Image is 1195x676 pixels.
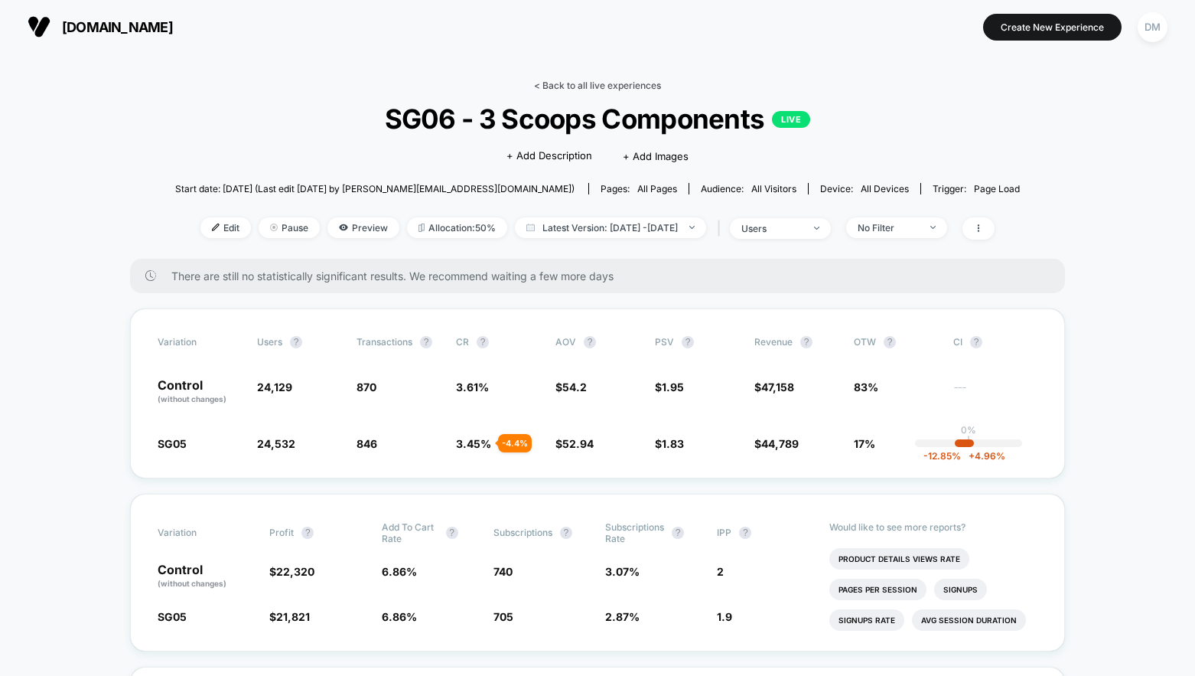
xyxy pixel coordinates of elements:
[175,183,575,194] span: Start date: [DATE] (Last edit [DATE] by [PERSON_NAME][EMAIL_ADDRESS][DOMAIN_NAME])
[257,380,292,394] span: 24,129
[62,19,173,35] span: [DOMAIN_NAME]
[739,527,751,539] button: ?
[555,437,594,450] span: $
[701,183,796,194] div: Audience:
[290,336,302,348] button: ?
[967,436,970,447] p: |
[217,103,977,135] span: SG06 - 3 Scoops Components
[934,579,987,600] li: Signups
[23,15,177,39] button: [DOMAIN_NAME]
[682,336,694,348] button: ?
[601,183,677,194] div: Pages:
[983,14,1122,41] button: Create New Experience
[357,380,376,394] span: 870
[420,336,432,348] button: ?
[526,224,535,231] img: calendar
[515,217,706,238] span: Latest Version: [DATE] - [DATE]
[772,111,810,128] p: LIVE
[605,610,640,623] span: 2.87 %
[912,609,1026,631] li: Avg Session Duration
[800,336,812,348] button: ?
[562,437,594,450] span: 52.94
[276,565,314,578] span: 22,320
[382,610,417,623] span: 6.86 %
[969,450,975,462] span: +
[269,527,294,538] span: Profit
[357,336,412,348] span: Transactions
[493,527,552,538] span: Subscriptions
[933,183,1020,194] div: Trigger:
[1138,12,1167,42] div: DM
[923,450,961,462] span: -12.85 %
[761,437,799,450] span: 44,789
[555,336,576,348] span: AOV
[171,269,1034,282] span: There are still no statistically significant results. We recommend waiting a few more days
[970,336,982,348] button: ?
[961,424,976,436] p: 0%
[456,380,489,394] span: 3.61 %
[717,610,732,623] span: 1.9
[854,336,938,348] span: OTW
[270,224,278,231] img: end
[637,183,677,194] span: all pages
[506,149,592,164] span: + Add Description
[493,610,513,623] span: 705
[662,380,684,394] span: 1.95
[158,610,187,623] span: SG05
[717,527,731,538] span: IPP
[382,565,417,578] span: 6.86 %
[158,579,226,588] span: (without changes)
[534,80,661,91] a: < Back to all live experiences
[751,183,796,194] span: All Visitors
[754,380,794,394] span: $
[754,336,793,348] span: Revenue
[605,521,664,544] span: Subscriptions Rate
[655,380,684,394] span: $
[158,437,187,450] span: SG05
[974,183,1020,194] span: Page Load
[655,437,684,450] span: $
[498,434,532,452] div: - 4.4 %
[930,226,936,229] img: end
[382,521,438,544] span: Add To Cart Rate
[829,521,1038,533] p: Would like to see more reports?
[560,527,572,539] button: ?
[257,437,295,450] span: 24,532
[754,437,799,450] span: $
[717,565,724,578] span: 2
[1133,11,1172,43] button: DM
[662,437,684,450] span: 1.83
[584,336,596,348] button: ?
[28,15,50,38] img: Visually logo
[761,380,794,394] span: 47,158
[477,336,489,348] button: ?
[623,150,689,162] span: + Add Images
[456,437,491,450] span: 3.45 %
[212,224,220,231] img: edit
[269,565,314,578] span: $
[200,217,251,238] span: Edit
[407,217,507,238] span: Allocation: 50%
[808,183,920,194] span: Device:
[257,336,282,348] span: users
[689,226,695,229] img: end
[854,437,875,450] span: 17%
[276,610,310,623] span: 21,821
[493,565,513,578] span: 740
[829,579,926,600] li: Pages Per Session
[854,380,878,394] span: 83%
[446,527,458,539] button: ?
[655,336,674,348] span: PSV
[158,336,242,348] span: Variation
[158,521,242,544] span: Variation
[953,336,1037,348] span: CI
[861,183,909,194] span: all devices
[858,222,919,233] div: No Filter
[327,217,399,238] span: Preview
[961,450,1005,462] span: 4.96 %
[672,527,684,539] button: ?
[814,227,819,230] img: end
[884,336,896,348] button: ?
[605,565,640,578] span: 3.07 %
[301,527,314,539] button: ?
